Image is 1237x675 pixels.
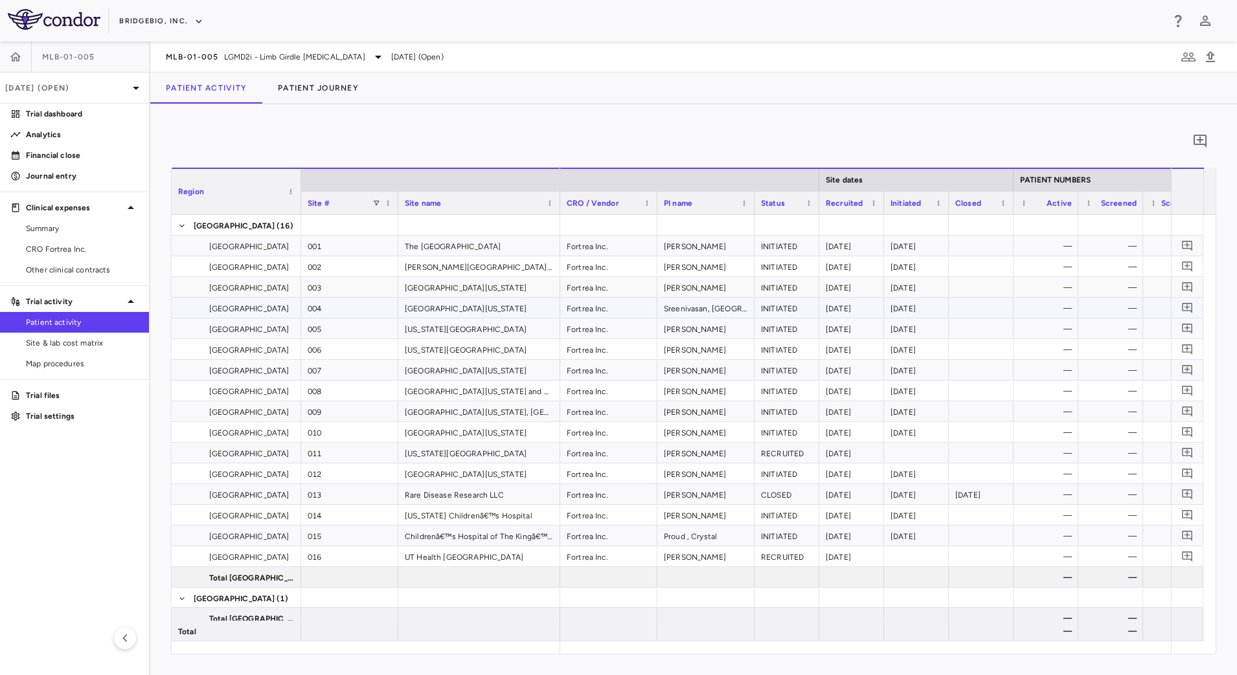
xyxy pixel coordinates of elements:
div: [DATE] [819,360,884,380]
div: [DATE] [884,236,949,256]
span: Other clinical contracts [26,264,139,276]
div: — [1090,505,1137,526]
div: — [1155,422,1201,443]
div: 006 [301,339,398,359]
div: [GEOGRAPHIC_DATA][US_STATE] [398,298,560,318]
div: 008 [301,381,398,401]
button: Add comment [1179,485,1196,503]
span: LGMD2i - Limb Girdle [MEDICAL_DATA] [224,51,365,63]
div: — [1090,381,1137,401]
div: [DATE] [884,401,949,421]
div: [DATE] [819,443,884,463]
div: — [1090,422,1137,443]
div: The [GEOGRAPHIC_DATA] [398,236,560,256]
div: Fortrea Inc. [560,277,657,297]
div: [PERSON_NAME] [657,505,755,525]
svg: Add comment [1181,322,1194,335]
div: RECRUITED [755,443,819,463]
div: Fortrea Inc. [560,381,657,401]
button: Add comment [1179,465,1196,482]
button: Add comment [1179,340,1196,358]
div: — [1090,360,1137,381]
div: — [1090,298,1137,318]
div: INITIATED [755,463,819,483]
button: Add comment [1179,237,1196,254]
div: INITIATED [755,422,819,442]
div: [PERSON_NAME] [657,256,755,276]
span: Screen-failed [1161,199,1201,208]
svg: Add comment [1181,384,1194,397]
svg: Add comment [1192,133,1208,149]
div: — [1155,526,1201,546]
div: [DATE] [819,422,884,442]
div: — [1025,443,1072,463]
span: [GEOGRAPHIC_DATA] [209,423,289,443]
div: [DATE] [819,401,884,421]
div: — [1155,256,1201,277]
div: — [1155,463,1201,484]
svg: Add comment [1181,447,1194,459]
svg: Add comment [1181,550,1194,562]
div: [PERSON_NAME] [657,381,755,401]
div: [GEOGRAPHIC_DATA][US_STATE] and Clinics [398,381,560,401]
span: Summary [26,223,139,234]
div: [PERSON_NAME] [657,277,755,297]
span: Patient activity [26,316,139,328]
p: Trial dashboard [26,108,139,120]
span: [GEOGRAPHIC_DATA] [209,381,289,402]
div: [US_STATE] Childrenâ€™s Hospital [398,505,560,525]
div: Fortrea Inc. [560,298,657,318]
div: — [1090,236,1137,256]
div: [GEOGRAPHIC_DATA][US_STATE] [398,422,560,442]
div: 007 [301,360,398,380]
div: — [1025,339,1072,360]
div: Rare Disease Research LLC [398,484,560,504]
span: CRO Fortrea Inc. [26,243,139,255]
div: 012 [301,463,398,483]
div: [DATE] [884,381,949,401]
div: — [1155,236,1201,256]
button: Add comment [1179,382,1196,399]
p: Financial close [26,149,139,161]
svg: Add comment [1181,281,1194,293]
div: — [1090,484,1137,505]
div: [PERSON_NAME] [657,422,755,442]
svg: Add comment [1181,239,1194,252]
div: [PERSON_NAME] [657,484,755,504]
div: Fortrea Inc. [560,339,657,359]
div: [GEOGRAPHIC_DATA][US_STATE], [GEOGRAPHIC_DATA] [398,401,560,421]
div: 005 [301,318,398,338]
div: — [1155,360,1201,381]
div: Proud , Crystal [657,526,755,546]
div: [DATE] [819,236,884,256]
div: [PERSON_NAME] [657,318,755,338]
div: — [1025,298,1072,318]
div: [DATE] [819,526,884,546]
div: — [1025,526,1072,546]
button: Add comment [1179,299,1196,316]
span: Initiated [891,199,921,208]
div: Fortrea Inc. [560,401,657,421]
div: [DATE] [819,318,884,338]
button: Patient Journey [262,72,374,104]
span: Region [178,187,204,196]
div: INITIATED [755,401,819,421]
span: CRO / Vendor [567,199,619,208]
div: — [1025,381,1072,401]
div: [DATE] [819,484,884,504]
div: 016 [301,546,398,566]
span: Site & lab cost matrix [26,337,139,349]
div: INITIATED [755,298,819,318]
span: Total [178,621,196,642]
svg: Add comment [1181,509,1194,521]
div: — [1155,546,1201,567]
div: INITIATED [755,360,819,380]
div: — [1025,236,1072,256]
p: Trial activity [26,296,123,307]
span: Site name [405,199,441,208]
div: — [1025,360,1072,381]
button: Add comment [1179,361,1196,379]
div: — [1155,484,1201,505]
span: [GEOGRAPHIC_DATA] [209,443,289,464]
div: — [1155,381,1201,401]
